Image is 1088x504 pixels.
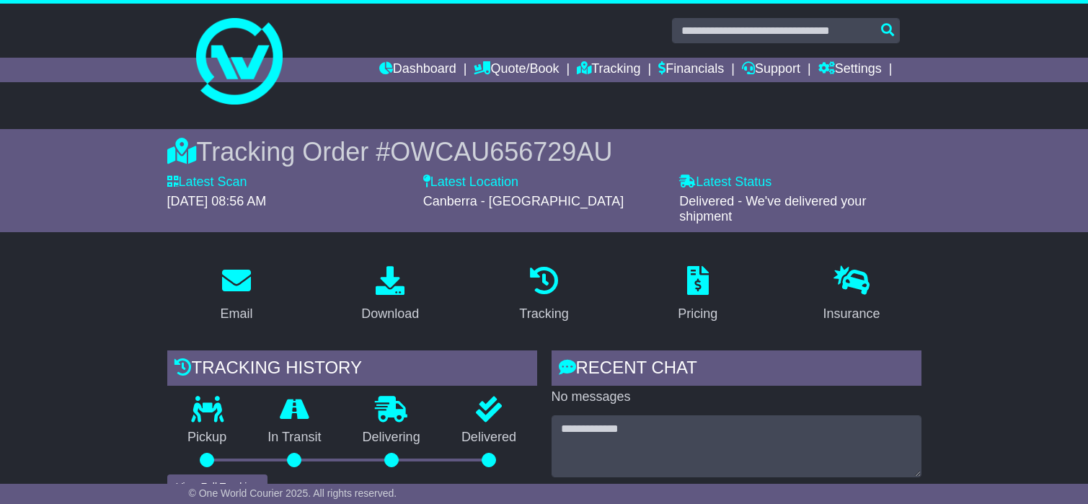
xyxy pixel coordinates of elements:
span: Canberra - [GEOGRAPHIC_DATA] [423,194,624,208]
a: Download [352,261,428,329]
span: [DATE] 08:56 AM [167,194,267,208]
p: Delivering [342,430,441,446]
p: Delivered [441,430,536,446]
span: © One World Courier 2025. All rights reserved. [189,487,397,499]
div: Pricing [678,304,717,324]
div: Tracking history [167,350,537,389]
a: Dashboard [379,58,456,82]
label: Latest Location [423,174,518,190]
a: Tracking [577,58,640,82]
div: Tracking [519,304,568,324]
a: Quote/Book [474,58,559,82]
a: Email [211,261,262,329]
p: No messages [552,389,921,405]
p: In Transit [247,430,342,446]
a: Financials [658,58,724,82]
div: Insurance [823,304,880,324]
div: RECENT CHAT [552,350,921,389]
a: Support [742,58,800,82]
button: View Full Tracking [167,474,267,500]
label: Latest Scan [167,174,247,190]
a: Settings [818,58,882,82]
div: Download [361,304,419,324]
div: Email [221,304,253,324]
div: Tracking Order # [167,136,921,167]
a: Pricing [668,261,727,329]
span: Delivered - We've delivered your shipment [679,194,866,224]
p: Pickup [167,430,247,446]
a: Insurance [813,261,889,329]
a: Tracking [510,261,578,329]
span: OWCAU656729AU [390,137,612,167]
label: Latest Status [679,174,771,190]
